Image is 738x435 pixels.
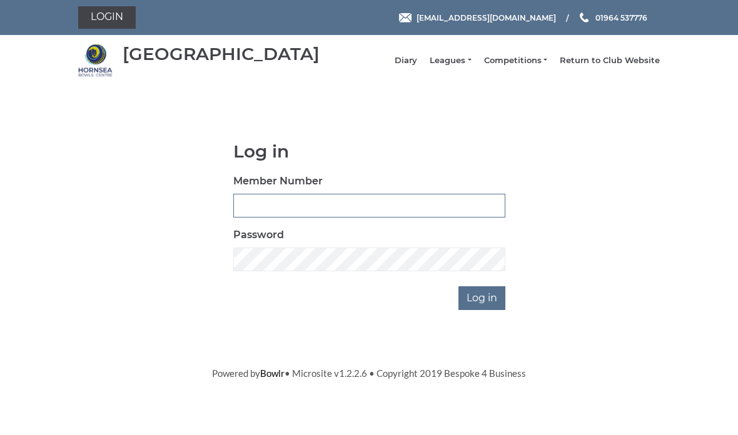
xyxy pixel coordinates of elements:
[78,43,113,77] img: Hornsea Bowls Centre
[233,174,323,189] label: Member Number
[78,6,136,29] a: Login
[260,367,285,379] a: Bowlr
[123,44,320,64] div: [GEOGRAPHIC_DATA]
[484,55,547,66] a: Competitions
[430,55,471,66] a: Leagues
[233,142,505,161] h1: Log in
[578,12,647,24] a: Phone us 01964 537776
[233,227,284,242] label: Password
[417,12,556,22] span: [EMAIL_ADDRESS][DOMAIN_NAME]
[212,367,526,379] span: Powered by • Microsite v1.2.2.6 • Copyright 2019 Bespoke 4 Business
[399,13,412,22] img: Email
[560,55,660,66] a: Return to Club Website
[458,286,505,310] input: Log in
[399,12,556,24] a: Email [EMAIL_ADDRESS][DOMAIN_NAME]
[580,12,589,22] img: Phone us
[595,12,647,22] span: 01964 537776
[395,55,417,66] a: Diary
